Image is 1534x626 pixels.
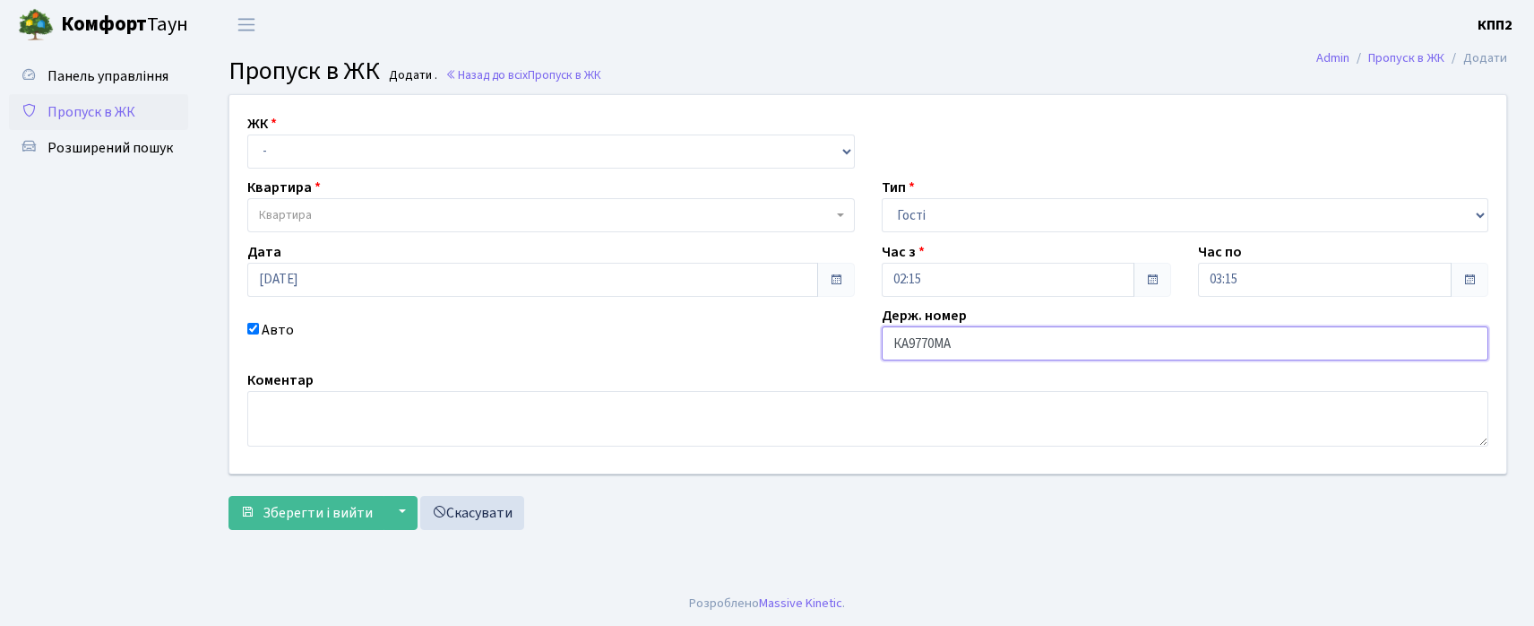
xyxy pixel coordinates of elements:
span: Зберегти і вийти [263,503,373,523]
li: Додати [1444,48,1507,68]
label: Коментар [247,370,314,391]
span: Пропуск в ЖК [528,66,601,83]
button: Зберегти і вийти [228,496,384,530]
a: Скасувати [420,496,524,530]
a: Назад до всіхПропуск в ЖК [445,66,601,83]
a: Панель управління [9,58,188,94]
small: Додати . [385,68,437,83]
a: Пропуск в ЖК [1368,48,1444,67]
nav: breadcrumb [1289,39,1534,77]
span: Квартира [259,206,312,224]
b: Комфорт [61,10,147,39]
input: АА1234АА [882,326,1489,361]
label: Час з [882,241,925,263]
button: Переключити навігацію [224,10,269,39]
span: Розширений пошук [47,138,173,158]
label: Час по [1198,241,1242,263]
a: Пропуск в ЖК [9,94,188,130]
label: Квартира [247,177,321,198]
a: Massive Kinetic [759,594,842,613]
img: logo.png [18,7,54,43]
div: Розроблено . [689,594,845,613]
b: КПП2 [1478,15,1512,35]
a: Розширений пошук [9,130,188,166]
label: Авто [262,319,294,341]
span: Пропуск в ЖК [228,53,380,89]
label: ЖК [247,113,277,135]
a: Admin [1316,48,1349,67]
a: КПП2 [1478,14,1512,36]
span: Пропуск в ЖК [47,102,135,122]
label: Дата [247,241,281,263]
label: Держ. номер [882,305,967,326]
span: Панель управління [47,66,168,86]
label: Тип [882,177,915,198]
span: Таун [61,10,188,40]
